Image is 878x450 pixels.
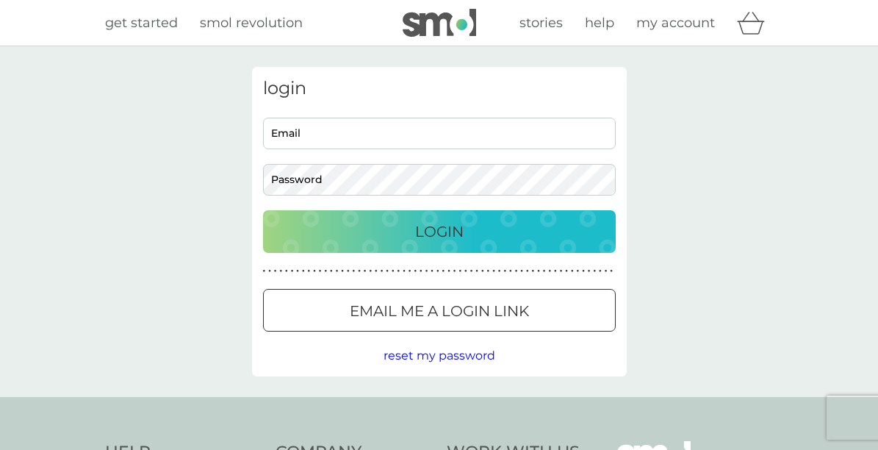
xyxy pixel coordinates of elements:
[470,268,473,275] p: ●
[737,8,774,37] div: basket
[263,78,616,99] h3: login
[263,268,266,275] p: ●
[458,268,461,275] p: ●
[526,268,529,275] p: ●
[431,268,433,275] p: ●
[436,268,439,275] p: ●
[520,268,523,275] p: ●
[585,12,614,34] a: help
[386,268,389,275] p: ●
[487,268,490,275] p: ●
[492,268,495,275] p: ●
[543,268,546,275] p: ●
[519,15,563,31] span: stories
[475,268,478,275] p: ●
[313,268,316,275] p: ●
[498,268,501,275] p: ●
[347,268,350,275] p: ●
[565,268,568,275] p: ●
[308,268,311,275] p: ●
[263,289,616,332] button: Email me a login link
[364,268,367,275] p: ●
[532,268,535,275] p: ●
[481,268,484,275] p: ●
[442,268,445,275] p: ●
[336,268,339,275] p: ●
[610,268,613,275] p: ●
[350,299,529,323] p: Email me a login link
[503,268,506,275] p: ●
[593,268,596,275] p: ●
[358,268,361,275] p: ●
[599,268,602,275] p: ●
[296,268,299,275] p: ●
[200,15,303,31] span: smol revolution
[330,268,333,275] p: ●
[560,268,563,275] p: ●
[420,268,422,275] p: ●
[392,268,395,275] p: ●
[582,268,585,275] p: ●
[319,268,322,275] p: ●
[324,268,327,275] p: ●
[447,268,450,275] p: ●
[375,268,378,275] p: ●
[341,268,344,275] p: ●
[397,268,400,275] p: ●
[414,268,417,275] p: ●
[453,268,456,275] p: ●
[200,12,303,34] a: smol revolution
[384,346,495,365] button: reset my password
[409,268,411,275] p: ●
[571,268,574,275] p: ●
[384,349,495,362] span: reset my password
[403,268,406,275] p: ●
[548,268,551,275] p: ●
[588,268,591,275] p: ●
[509,268,512,275] p: ●
[105,12,178,34] a: get started
[636,12,715,34] a: my account
[537,268,540,275] p: ●
[291,268,294,275] p: ●
[519,12,563,34] a: stories
[425,268,428,275] p: ●
[415,220,464,243] p: Login
[403,9,476,37] img: smol
[585,15,614,31] span: help
[369,268,372,275] p: ●
[381,268,384,275] p: ●
[577,268,580,275] p: ●
[268,268,271,275] p: ●
[279,268,282,275] p: ●
[515,268,518,275] p: ●
[285,268,288,275] p: ●
[353,268,356,275] p: ●
[554,268,557,275] p: ●
[302,268,305,275] p: ●
[605,268,608,275] p: ●
[105,15,178,31] span: get started
[263,210,616,253] button: Login
[274,268,277,275] p: ●
[636,15,715,31] span: my account
[464,268,467,275] p: ●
